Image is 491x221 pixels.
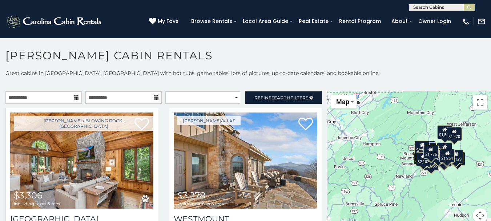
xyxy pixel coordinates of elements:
[295,16,332,27] a: Real Estate
[177,190,205,201] span: $3,278
[436,153,452,167] div: $2,000
[331,95,357,108] button: Change map style
[174,113,317,209] a: Westmount $3,278 including taxes & fees
[149,17,180,25] a: My Favs
[239,16,292,27] a: Local Area Guide
[414,140,430,154] div: $2,550
[336,98,349,106] span: Map
[188,16,236,27] a: Browse Rentals
[423,145,438,158] div: $1,775
[478,17,486,25] img: mail-regular-white.png
[430,148,446,162] div: $1,544
[177,116,241,125] a: [PERSON_NAME]/Vilas
[5,14,104,29] img: White-1-2.png
[254,95,308,100] span: Refine Filters
[388,16,411,27] a: About
[335,16,385,27] a: Rental Program
[414,150,429,164] div: $2,465
[439,149,455,163] div: $1,254
[473,95,487,110] button: Toggle fullscreen view
[448,149,463,163] div: $2,129
[437,125,452,139] div: $1,542
[298,117,313,132] a: Add to favorites
[14,116,153,131] a: [PERSON_NAME] / Blowing Rock, [GEOGRAPHIC_DATA]
[423,157,439,170] div: $1,955
[10,113,153,209] img: Chimney Island
[415,148,430,162] div: $2,364
[415,16,455,27] a: Owner Login
[462,17,470,25] img: phone-regular-white.png
[174,113,317,209] img: Westmount
[245,91,322,104] a: RefineSearchFilters
[10,113,153,209] a: Chimney Island $3,306 including taxes & fees
[446,127,462,141] div: $1,470
[437,142,452,156] div: $2,810
[415,152,431,166] div: $2,102
[158,17,178,25] span: My Favs
[14,190,43,201] span: $3,306
[14,201,60,206] span: including taxes & fees
[424,149,439,163] div: $1,261
[271,95,290,100] span: Search
[450,152,465,166] div: $2,460
[177,201,224,206] span: including taxes & fees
